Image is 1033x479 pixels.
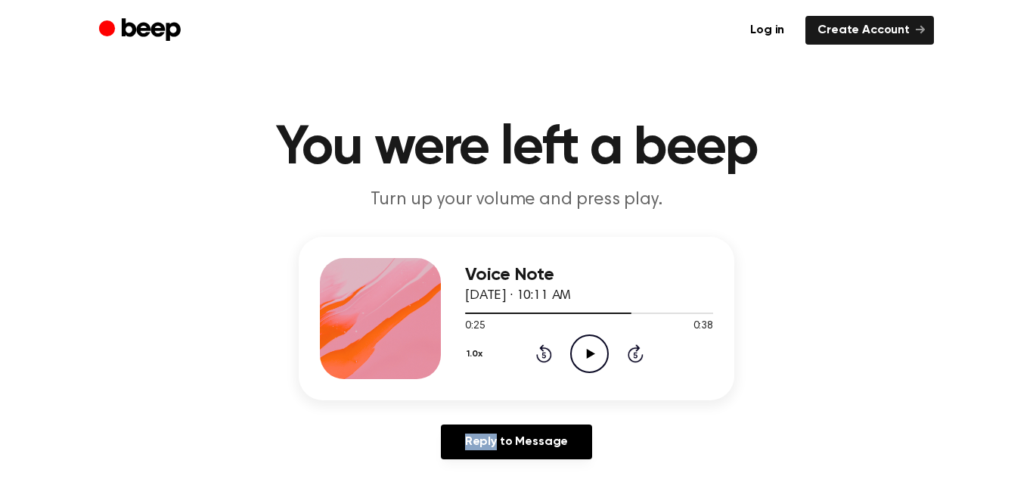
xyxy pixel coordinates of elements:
a: Reply to Message [441,425,592,459]
h3: Voice Note [465,265,713,285]
a: Log in [738,16,796,45]
h1: You were left a beep [129,121,904,176]
span: 0:25 [465,319,485,334]
p: Turn up your volume and press play. [226,188,807,213]
a: Create Account [805,16,934,45]
a: Beep [99,16,185,45]
span: 0:38 [693,319,713,334]
span: [DATE] · 10:11 AM [465,289,571,303]
button: 1.0x [465,341,489,367]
